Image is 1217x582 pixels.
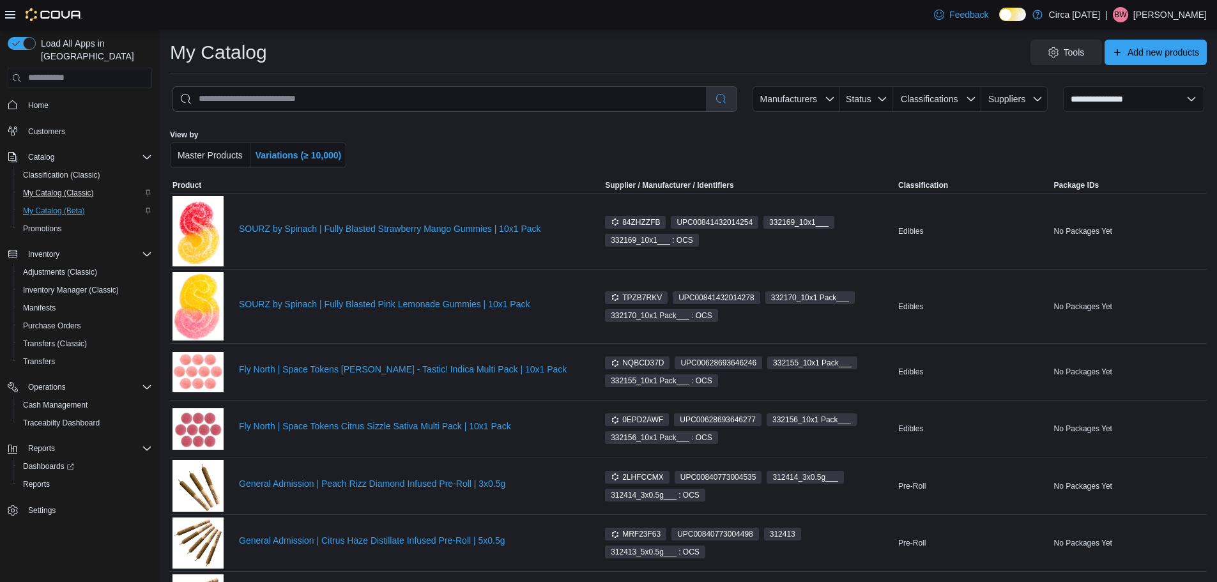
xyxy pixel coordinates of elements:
button: Catalog [23,149,59,165]
button: Reports [3,440,157,457]
span: TPZB7RKV [605,291,668,304]
a: General Admission | Peach Rizz Diamond Infused Pre-Roll | 3x0.5g [239,479,582,489]
a: General Admission | Citrus Haze Distillate Infused Pre-Roll | 5x0.5g [239,535,582,546]
a: Customers [23,124,70,139]
span: 84ZHZZFB [605,216,666,229]
span: 332155_10x1 Pack___ [767,356,857,369]
span: Package IDs [1054,180,1099,190]
span: 312414_3x0.5g___ : OCS [611,489,700,501]
span: UPC00628693646277 [674,413,762,426]
a: Transfers [18,354,60,369]
a: Classification (Classic) [18,167,105,183]
span: Promotions [23,224,62,234]
h1: My Catalog [170,40,267,65]
span: UPC 00841432014278 [678,292,754,303]
span: 332156_10x1 Pack___ : OCS [605,431,718,444]
button: Add new products [1105,40,1207,65]
a: Traceabilty Dashboard [18,415,105,431]
span: 332155_10x1 Pack___ : OCS [611,375,712,387]
span: Traceabilty Dashboard [18,415,152,431]
span: 332169_10x1___ [769,217,829,228]
span: Adjustments (Classic) [23,267,97,277]
img: Fly North | Space Tokens Berry - Tastic! Indica Multi Pack | 10x1 Pack [172,352,224,392]
a: Promotions [18,221,67,236]
a: SOURZ by Spinach | Fully Blasted Pink Lemonade Gummies | 10x1 Pack [239,299,582,309]
p: Circa [DATE] [1049,7,1101,22]
div: No Packages Yet [1052,421,1207,436]
button: Inventory Manager (Classic) [13,281,157,299]
button: Operations [23,379,71,395]
nav: Complex example [8,91,152,553]
span: My Catalog (Classic) [18,185,152,201]
span: 332169_10x1___ [763,216,834,229]
span: 0EPD2AWF [611,414,663,425]
div: No Packages Yet [1052,364,1207,379]
span: 332169_10x1___ : OCS [605,234,699,247]
button: Suppliers [981,86,1048,112]
span: Customers [23,123,152,139]
span: Classification (Classic) [23,170,100,180]
p: | [1105,7,1108,22]
div: Pre-Roll [896,479,1051,494]
span: TPZB7RKV [611,292,662,303]
span: My Catalog (Beta) [23,206,85,216]
a: SOURZ by Spinach | Fully Blasted Strawberry Mango Gummies | 10x1 Pack [239,224,582,234]
span: Add new products [1128,46,1199,59]
img: SOURZ by Spinach | Fully Blasted Pink Lemonade Gummies | 10x1 Pack [172,272,224,341]
span: Tools [1064,46,1085,59]
span: Home [23,97,152,113]
span: Cash Management [23,400,88,410]
button: Classifications [892,86,981,112]
input: Dark Mode [999,8,1026,21]
span: Customers [28,126,65,137]
span: UPC 00840773004498 [677,528,753,540]
button: Transfers [13,353,157,371]
span: UPC00628693646246 [675,356,762,369]
a: Home [23,98,54,113]
span: Classification (Classic) [18,167,152,183]
span: Inventory Manager (Classic) [23,285,119,295]
span: 332170_10x1 Pack___ [771,292,850,303]
div: Pre-Roll [896,535,1051,551]
span: Variations (≥ 10,000) [256,150,342,160]
span: Purchase Orders [18,318,152,333]
span: 332169_10x1___ : OCS [611,234,693,246]
button: Status [840,86,893,112]
button: My Catalog (Classic) [13,184,157,202]
a: Fly North | Space Tokens [PERSON_NAME] - Tastic! Indica Multi Pack | 10x1 Pack [239,364,582,374]
span: UPC 00628693646277 [680,414,756,425]
a: My Catalog (Classic) [18,185,99,201]
span: 332156_10x1 Pack___ [772,414,851,425]
a: Purchase Orders [18,318,86,333]
span: Master Products [178,150,243,160]
span: Catalog [28,152,54,162]
a: Dashboards [18,459,79,474]
img: Fly North | Space Tokens Citrus Sizzle Sativa Multi Pack | 10x1 Pack [172,408,224,450]
div: Edibles [896,421,1051,436]
span: Traceabilty Dashboard [23,418,100,428]
span: 332170_10x1 Pack___ [765,291,855,304]
span: Reports [23,479,50,489]
button: Inventory [23,247,65,262]
span: Manifests [18,300,152,316]
div: No Packages Yet [1052,535,1207,551]
button: Promotions [13,220,157,238]
span: 312414_3x0.5g___ [772,471,838,483]
a: My Catalog (Beta) [18,203,90,218]
button: Manifests [13,299,157,317]
button: Operations [3,378,157,396]
label: View by [170,130,198,140]
span: 332170_10x1 Pack___ : OCS [605,309,718,322]
a: Settings [23,503,61,518]
a: Manifests [18,300,61,316]
span: Inventory [28,249,59,259]
span: 312413_5x0.5g___ : OCS [605,546,705,558]
span: 332156_10x1 Pack___ : OCS [611,432,712,443]
span: 84ZHZZFB [611,217,660,228]
div: Edibles [896,364,1051,379]
span: UPC‍00841432014254 [671,216,758,229]
span: 312414_3x0.5g___ : OCS [605,489,705,502]
button: Variations (≥ 10,000) [250,142,347,168]
span: Dashboards [23,461,74,471]
a: Inventory Manager (Classic) [18,282,124,298]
